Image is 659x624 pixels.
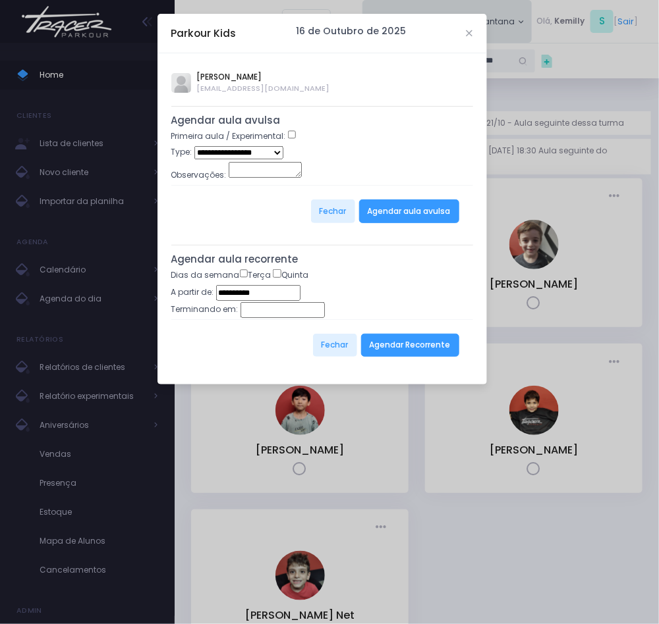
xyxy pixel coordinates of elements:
[171,303,239,315] label: Terminando em:
[240,269,272,281] label: Terça
[171,286,214,298] label: A partir de:
[240,269,248,278] input: Terça
[171,146,192,158] label: Type:
[467,30,473,37] button: Close
[171,253,473,265] h5: Agendar aula recorrente
[273,269,281,278] input: Quinta
[171,130,286,142] label: Primeira aula / Experimental:
[311,199,355,223] button: Fechar
[361,334,459,357] button: Agendar Recorrente
[197,71,330,83] span: [PERSON_NAME]
[359,199,459,223] button: Agendar aula avulsa
[197,83,330,94] span: [EMAIL_ADDRESS][DOMAIN_NAME]
[297,26,407,37] h6: 16 de Outubro de 2025
[171,26,237,41] h5: Parkour Kids
[171,115,473,126] h5: Agendar aula avulsa
[171,269,473,371] form: Dias da semana
[313,334,357,357] button: Fechar
[171,169,227,181] label: Observações:
[273,269,308,281] label: Quinta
